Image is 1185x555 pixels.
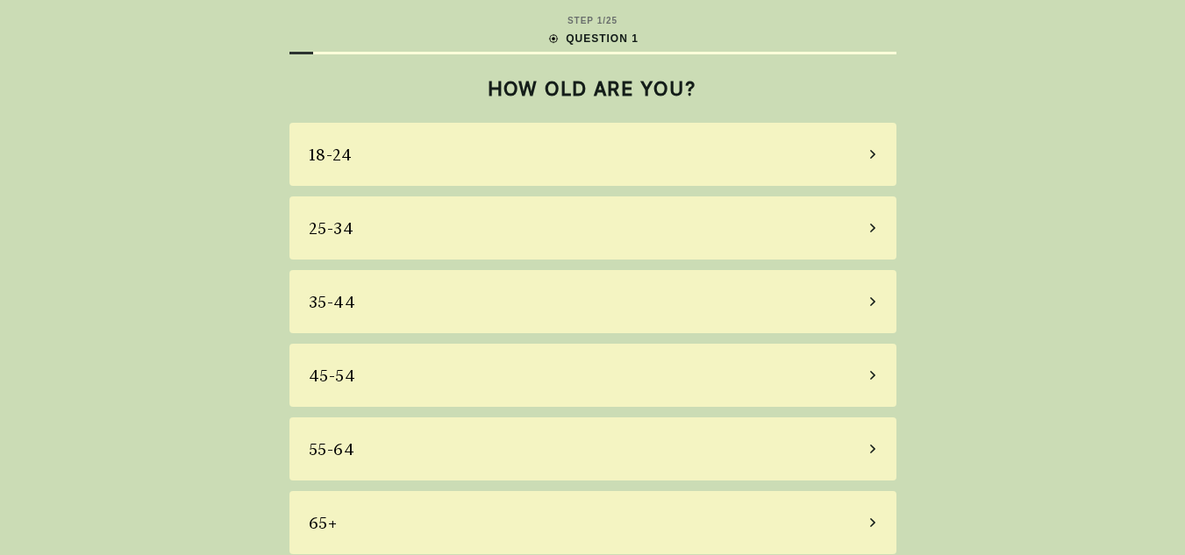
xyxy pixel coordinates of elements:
div: 65+ [309,511,338,535]
div: 35-44 [309,290,356,314]
div: 45-54 [309,364,356,388]
div: QUESTION 1 [546,31,639,46]
div: 18-24 [309,143,353,167]
div: STEP 1 / 25 [568,14,617,27]
div: 25-34 [309,217,354,240]
div: 55-64 [309,438,355,461]
h2: HOW OLD ARE YOU? [289,77,896,100]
